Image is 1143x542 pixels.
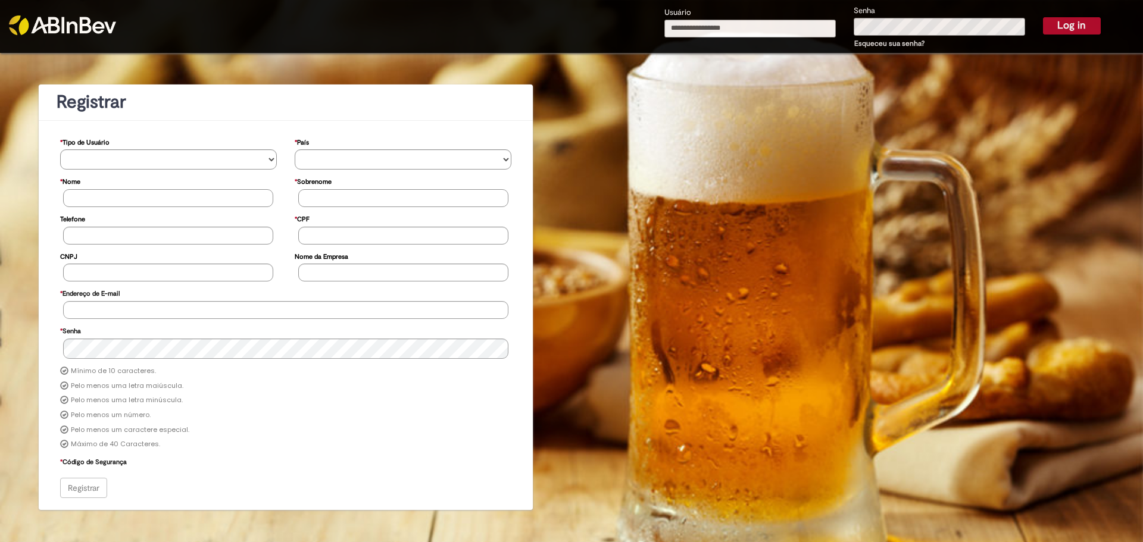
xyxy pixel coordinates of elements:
label: Senha [60,321,81,339]
label: CPF [295,209,310,227]
label: Máximo de 40 Caracteres. [71,440,160,449]
button: Log in [1043,17,1101,34]
label: Endereço de E-mail [60,284,120,301]
h1: Registrar [57,92,515,112]
label: Código de Segurança [60,452,127,469]
label: Telefone [60,209,85,227]
label: País [295,133,309,150]
label: Senha [854,5,875,17]
label: Nome [60,172,80,189]
label: Mínimo de 10 caracteres. [71,366,156,376]
label: Pelo menos um caractere especial. [71,425,189,435]
label: Pelo menos um número. [71,411,151,420]
label: Pelo menos uma letra maiúscula. [71,381,183,391]
label: Sobrenome [295,172,332,189]
label: Tipo de Usuário [60,133,110,150]
a: Esqueceu sua senha? [854,39,925,48]
label: CNPJ [60,247,77,264]
label: Nome da Empresa [295,247,348,264]
label: Pelo menos uma letra minúscula. [71,396,183,405]
label: Usuário [664,7,691,18]
img: ABInbev-white.png [9,15,116,35]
